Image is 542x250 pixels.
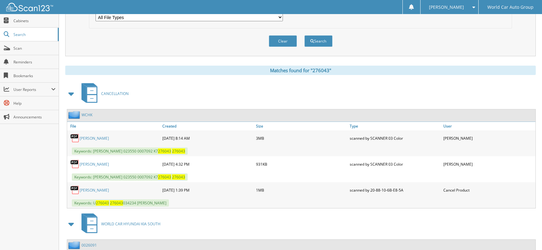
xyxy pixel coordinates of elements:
[442,132,535,144] div: [PERSON_NAME]
[161,158,254,170] div: [DATE] 4:32 PM
[81,112,92,117] a: WCHK
[6,3,53,11] img: scan123-logo-white.svg
[511,220,542,250] iframe: Chat Widget
[80,136,109,141] a: [PERSON_NAME]
[67,122,161,130] a: File
[96,200,109,206] span: 276043
[78,81,129,106] a: CANCELLATION
[269,35,297,47] button: Clear
[68,241,81,249] img: folder2.png
[13,87,51,92] span: User Reports
[70,185,80,195] img: PDF.png
[442,158,535,170] div: [PERSON_NAME]
[13,114,56,120] span: Announcements
[72,173,188,181] span: Keywords: [PERSON_NAME] 023550 0007092 K7
[158,148,171,154] span: 276043
[13,18,56,23] span: Cabinets
[304,35,333,47] button: Search
[254,158,348,170] div: 931KB
[172,174,185,180] span: 276043
[254,184,348,196] div: 1MB
[429,5,464,9] span: [PERSON_NAME]
[348,158,442,170] div: scanned by SCANNER 03 Color
[80,187,109,193] a: [PERSON_NAME]
[254,132,348,144] div: 3MB
[158,174,171,180] span: 276043
[70,133,80,143] img: PDF.png
[348,122,442,130] a: Type
[101,91,129,96] span: CANCELLATION
[13,73,56,78] span: Bookmarks
[72,147,188,155] span: Keywords: [PERSON_NAME] 023550 0007092 K7
[78,212,160,236] a: WORLD CAR HYUNDAI KIA SOUTH
[13,101,56,106] span: Help
[13,32,55,37] span: Search
[65,66,536,75] div: Matches found for "276043"
[110,200,123,206] span: 276043
[101,221,160,227] span: WORLD CAR HYUNDAI KIA SOUTH
[68,111,81,119] img: folder2.png
[161,132,254,144] div: [DATE] 8:14 AM
[348,132,442,144] div: scanned by SCANNER 03 Color
[13,59,56,65] span: Reminders
[254,122,348,130] a: Size
[348,184,442,196] div: scanned by 20-88-10-6B-E8-5A
[70,159,80,169] img: PDF.png
[161,184,254,196] div: [DATE] 1:39 PM
[161,122,254,130] a: Created
[81,242,97,248] a: 0026091
[13,46,56,51] span: Scan
[442,184,535,196] div: Cancel Product
[442,122,535,130] a: User
[487,5,534,9] span: World Car Auto Group
[72,199,169,207] span: Keywords: U 034234 [PERSON_NAME]
[80,162,109,167] a: [PERSON_NAME]
[172,148,185,154] span: 276043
